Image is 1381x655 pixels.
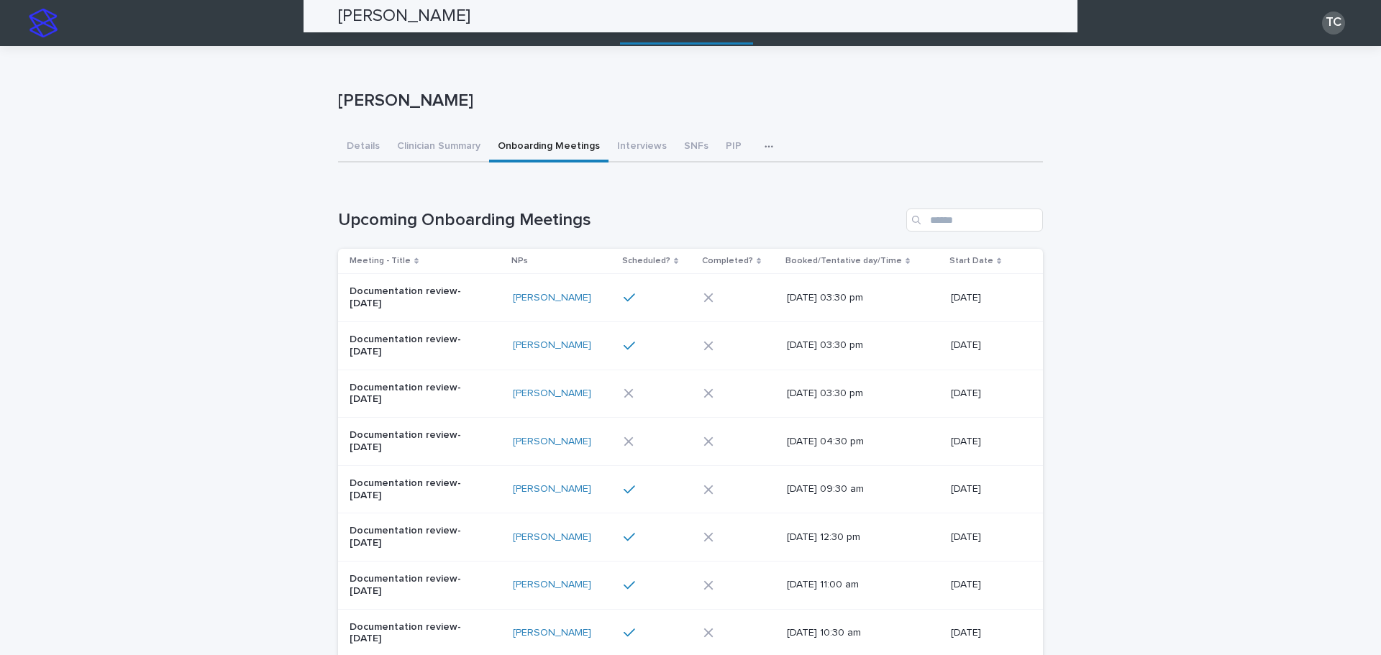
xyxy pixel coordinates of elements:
[949,253,993,269] p: Start Date
[338,513,1043,562] tr: Documentation review- [DATE][PERSON_NAME] [DATE] 12:30 pm[DATE]
[338,321,1043,370] tr: Documentation review- [DATE][PERSON_NAME] [DATE] 03:30 pm[DATE]
[338,561,1043,609] tr: Documentation review- [DATE][PERSON_NAME] [DATE] 11:00 am[DATE]
[338,210,901,231] h1: Upcoming Onboarding Meetings
[785,253,902,269] p: Booked/Tentative day/Time
[787,627,907,639] p: [DATE] 10:30 am
[951,483,1020,495] p: [DATE]
[951,627,1020,639] p: [DATE]
[350,285,470,310] p: Documentation review- [DATE]
[951,531,1020,544] p: [DATE]
[951,292,1020,304] p: [DATE]
[513,339,591,352] a: [PERSON_NAME]
[513,292,591,304] a: [PERSON_NAME]
[350,429,470,454] p: Documentation review- [DATE]
[350,334,470,358] p: Documentation review- [DATE]
[350,382,470,406] p: Documentation review- [DATE]
[511,253,528,269] p: NPs
[513,579,591,591] a: [PERSON_NAME]
[787,292,907,304] p: [DATE] 03:30 pm
[388,132,489,162] button: Clinician Summary
[338,465,1043,513] tr: Documentation review- [DATE][PERSON_NAME] [DATE] 09:30 am[DATE]
[787,483,907,495] p: [DATE] 09:30 am
[609,132,675,162] button: Interviews
[338,91,1037,111] p: [PERSON_NAME]
[702,253,753,269] p: Completed?
[951,436,1020,448] p: [DATE]
[513,388,591,400] a: [PERSON_NAME]
[787,531,907,544] p: [DATE] 12:30 pm
[338,418,1043,466] tr: Documentation review- [DATE][PERSON_NAME] [DATE] 04:30 pm[DATE]
[622,253,670,269] p: Scheduled?
[338,132,388,162] button: Details
[29,9,58,37] img: stacker-logo-s-only.png
[350,621,470,646] p: Documentation review- [DATE]
[513,483,591,495] a: [PERSON_NAME]
[906,209,1043,232] input: Search
[787,339,907,352] p: [DATE] 03:30 pm
[350,477,470,502] p: Documentation review- [DATE]
[951,339,1020,352] p: [DATE]
[1322,12,1345,35] div: TC
[951,579,1020,591] p: [DATE]
[717,132,750,162] button: PIP
[513,627,591,639] a: [PERSON_NAME]
[350,573,470,597] p: Documentation review- [DATE]
[513,531,591,544] a: [PERSON_NAME]
[489,132,609,162] button: Onboarding Meetings
[513,436,591,448] a: [PERSON_NAME]
[350,525,470,549] p: Documentation review- [DATE]
[787,579,907,591] p: [DATE] 11:00 am
[338,274,1043,322] tr: Documentation review- [DATE][PERSON_NAME] [DATE] 03:30 pm[DATE]
[787,436,907,448] p: [DATE] 04:30 pm
[951,388,1020,400] p: [DATE]
[675,132,717,162] button: SNFs
[787,388,907,400] p: [DATE] 03:30 pm
[338,370,1043,418] tr: Documentation review- [DATE][PERSON_NAME] [DATE] 03:30 pm[DATE]
[350,253,411,269] p: Meeting - Title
